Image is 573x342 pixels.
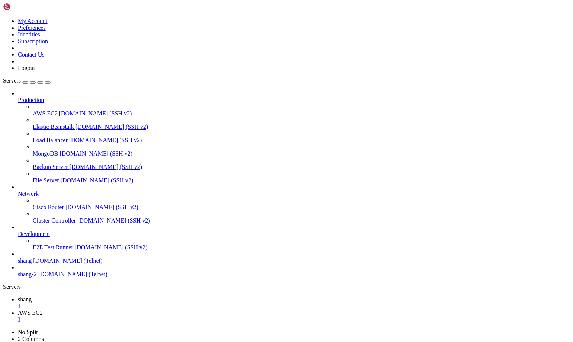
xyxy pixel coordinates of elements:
a:  [18,303,570,310]
li: E2E Test Runner [DOMAIN_NAME] (SSH v2) [33,237,570,251]
span: Production [18,97,44,103]
span: Servers [3,77,21,84]
a: Cisco Router [DOMAIN_NAME] (SSH v2) [33,204,570,211]
span: [DOMAIN_NAME] (SSH v2) [77,217,150,224]
a: Contact Us [18,51,45,58]
li: Production [18,90,570,184]
li: Cluster Controller [DOMAIN_NAME] (SSH v2) [33,211,570,224]
a: Load Balancer [DOMAIN_NAME] (SSH v2) [33,137,570,144]
a: Logout [18,65,35,71]
li: shang [DOMAIN_NAME] (Telnet) [18,251,570,264]
a:  [18,316,570,323]
span: MongoDB [33,150,58,157]
a: Backup Server [DOMAIN_NAME] (SSH v2) [33,164,570,170]
span: [DOMAIN_NAME] (SSH v2) [59,150,132,157]
a: Identities [18,31,40,38]
span: Cisco Router [33,204,64,210]
a: Development [18,231,570,237]
span: shang [18,258,32,264]
li: AWS EC2 [DOMAIN_NAME] (SSH v2) [33,103,570,117]
span: [DOMAIN_NAME] (SSH v2) [69,137,142,143]
li: Load Balancer [DOMAIN_NAME] (SSH v2) [33,130,570,144]
li: Network [18,184,570,224]
a: Network [18,191,570,197]
li: File Server [DOMAIN_NAME] (SSH v2) [33,170,570,184]
img: Shellngn [3,3,46,10]
a: No Split [18,329,38,335]
span: [DOMAIN_NAME] (SSH v2) [61,177,133,183]
a: shang [DOMAIN_NAME] (Telnet) [18,258,570,264]
span: shang-2 [18,271,37,277]
span: [DOMAIN_NAME] (SSH v2) [70,164,142,170]
span: shang [18,296,32,303]
a: 2 Columns [18,336,44,342]
a: AWS EC2 [DOMAIN_NAME] (SSH v2) [33,110,570,117]
span: Elastic Beanstalk [33,124,74,130]
span: Cluster Controller [33,217,76,224]
a: My Account [18,18,48,24]
li: MongoDB [DOMAIN_NAME] (SSH v2) [33,144,570,157]
span: [DOMAIN_NAME] (Telnet) [33,258,102,264]
span: Backup Server [33,164,68,170]
span: Network [18,191,39,197]
span: AWS EC2 [18,310,43,316]
li: Backup Server [DOMAIN_NAME] (SSH v2) [33,157,570,170]
li: Cisco Router [DOMAIN_NAME] (SSH v2) [33,197,570,211]
span: [DOMAIN_NAME] (SSH v2) [59,110,132,116]
span: AWS EC2 [33,110,58,116]
span: [DOMAIN_NAME] (SSH v2) [65,204,138,210]
a: Preferences [18,25,46,31]
a: shang-2 [DOMAIN_NAME] (Telnet) [18,271,570,278]
a: Servers [3,77,51,84]
a: File Server [DOMAIN_NAME] (SSH v2) [33,177,570,184]
span: Development [18,231,50,237]
a: Elastic Beanstalk [DOMAIN_NAME] (SSH v2) [33,124,570,130]
span: [DOMAIN_NAME] (SSH v2) [75,244,148,250]
a: Cluster Controller [DOMAIN_NAME] (SSH v2) [33,217,570,224]
a: MongoDB [DOMAIN_NAME] (SSH v2) [33,150,570,157]
li: Development [18,224,570,251]
span: [DOMAIN_NAME] (Telnet) [38,271,107,277]
div: Servers [3,284,570,290]
span: [DOMAIN_NAME] (SSH v2) [75,124,148,130]
a: Production [18,97,570,103]
a: E2E Test Runner [DOMAIN_NAME] (SSH v2) [33,244,570,251]
span: File Server [33,177,59,183]
span: E2E Test Runner [33,244,73,250]
a: shang [18,296,570,310]
span: Load Balancer [33,137,68,143]
a: AWS EC2 [18,310,570,323]
li: shang-2 [DOMAIN_NAME] (Telnet) [18,264,570,278]
a: Subscription [18,38,48,44]
li: Elastic Beanstalk [DOMAIN_NAME] (SSH v2) [33,117,570,130]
